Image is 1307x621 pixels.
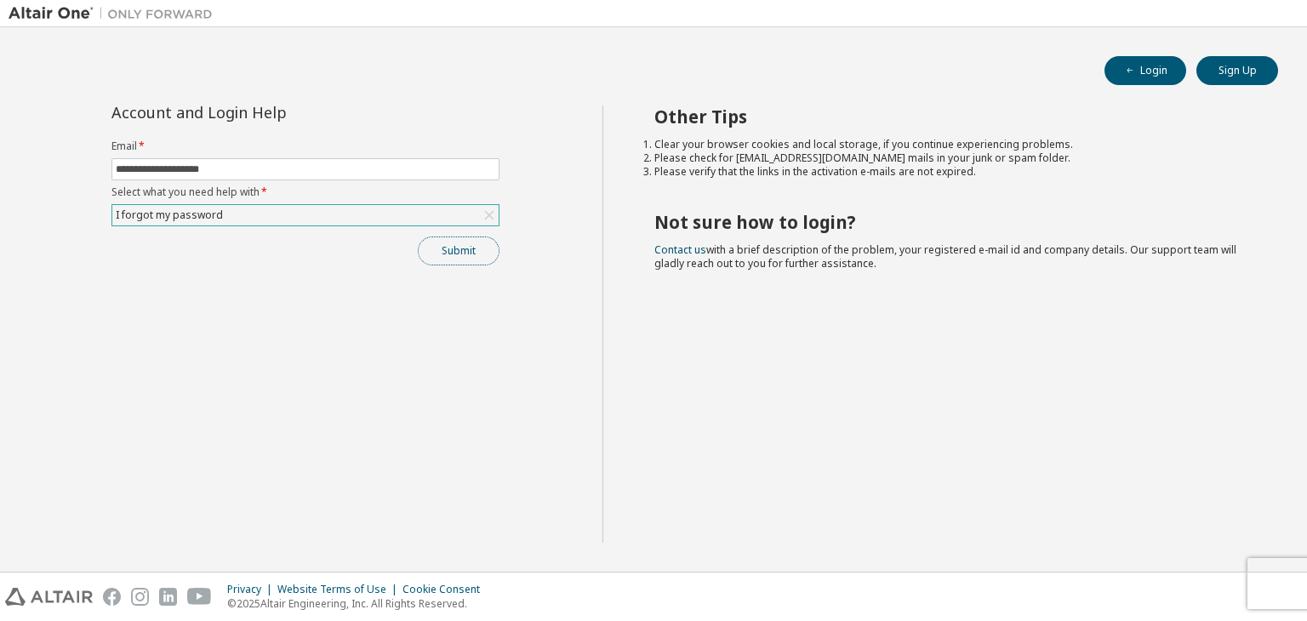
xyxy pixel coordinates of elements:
img: youtube.svg [187,588,212,606]
h2: Not sure how to login? [654,211,1248,233]
h2: Other Tips [654,105,1248,128]
div: Cookie Consent [402,583,490,596]
div: I forgot my password [112,205,499,225]
img: Altair One [9,5,221,22]
img: linkedin.svg [159,588,177,606]
div: Privacy [227,583,277,596]
div: I forgot my password [113,206,225,225]
label: Select what you need help with [111,185,499,199]
p: © 2025 Altair Engineering, Inc. All Rights Reserved. [227,596,490,611]
li: Clear your browser cookies and local storage, if you continue experiencing problems. [654,138,1248,151]
button: Login [1104,56,1186,85]
div: Website Terms of Use [277,583,402,596]
li: Please check for [EMAIL_ADDRESS][DOMAIN_NAME] mails in your junk or spam folder. [654,151,1248,165]
img: altair_logo.svg [5,588,93,606]
label: Email [111,140,499,153]
li: Please verify that the links in the activation e-mails are not expired. [654,165,1248,179]
button: Sign Up [1196,56,1278,85]
img: facebook.svg [103,588,121,606]
a: Contact us [654,242,706,257]
div: Account and Login Help [111,105,422,119]
img: instagram.svg [131,588,149,606]
span: with a brief description of the problem, your registered e-mail id and company details. Our suppo... [654,242,1236,271]
button: Submit [418,236,499,265]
